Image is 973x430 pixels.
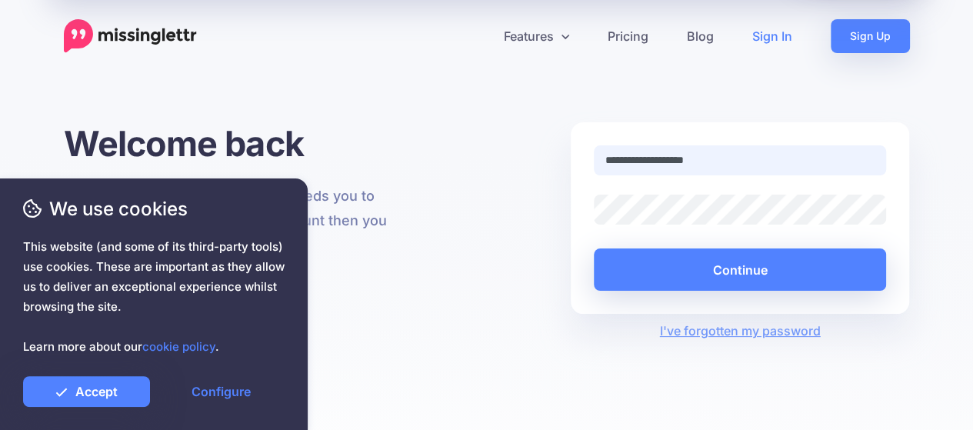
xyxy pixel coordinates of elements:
[668,19,733,53] a: Blog
[660,323,821,338] a: I've forgotten my password
[594,248,887,291] button: Continue
[485,19,588,53] a: Features
[588,19,668,53] a: Pricing
[831,19,910,53] a: Sign Up
[142,339,215,354] a: cookie policy
[64,122,403,165] h1: Welcome back
[23,195,285,222] span: We use cookies
[733,19,811,53] a: Sign In
[158,376,285,407] a: Configure
[23,237,285,357] span: This website (and some of its third-party tools) use cookies. These are important as they allow u...
[23,376,150,407] a: Accept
